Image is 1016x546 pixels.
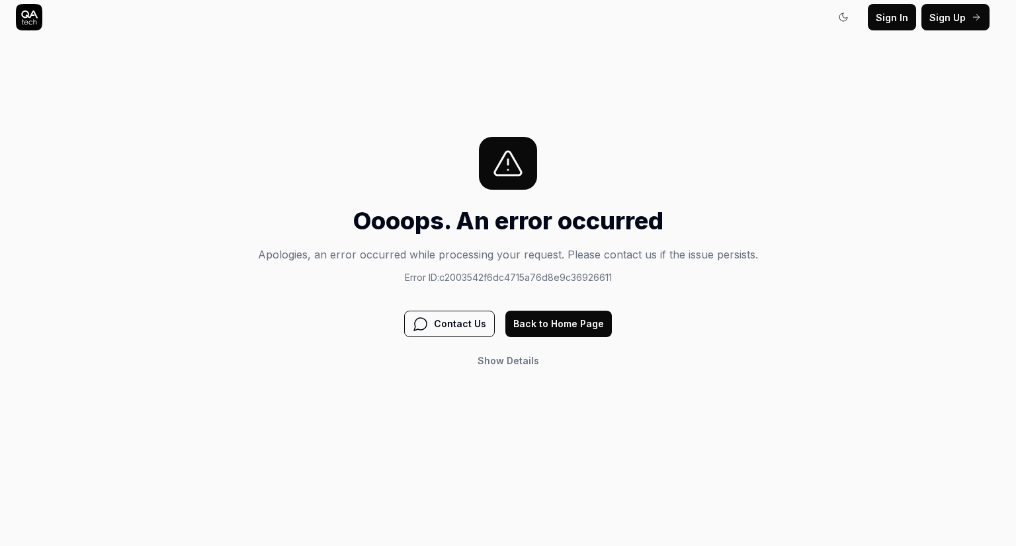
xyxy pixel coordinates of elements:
span: Sign In [876,11,908,24]
span: Show [478,355,504,366]
span: Details [507,355,539,366]
p: Apologies, an error occurred while processing your request. Please contact us if the issue persists. [258,247,758,262]
h1: Oooops. An error occurred [258,203,758,239]
button: Back to Home Page [505,311,612,337]
p: Error ID: c2003542f6dc4715a76d8e9c36926611 [258,270,758,284]
button: Sign Up [921,4,990,30]
button: Sign In [868,4,916,30]
span: Sign Up [929,11,966,24]
button: Contact Us [404,311,495,337]
button: Show Details [470,348,547,374]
